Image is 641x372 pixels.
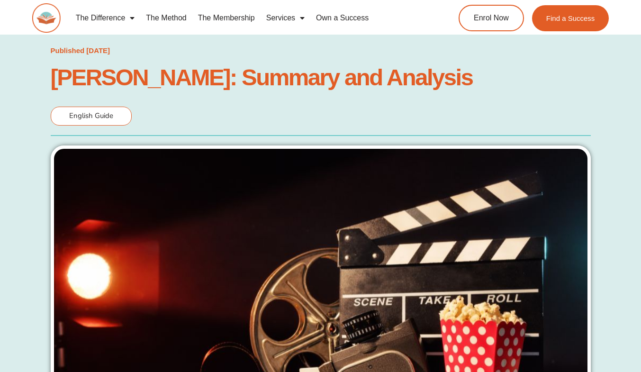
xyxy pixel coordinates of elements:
a: Services [261,7,310,29]
h1: [PERSON_NAME]: Summary and Analysis [51,67,591,88]
span: English Guide [69,111,113,120]
a: Find a Success [532,5,609,31]
a: The Difference [70,7,141,29]
a: The Membership [192,7,261,29]
a: The Method [140,7,192,29]
a: Enrol Now [459,5,524,31]
a: Published [DATE] [51,44,110,57]
nav: Menu [70,7,425,29]
span: Published [51,46,85,54]
time: [DATE] [86,46,110,54]
span: Find a Success [546,15,595,22]
a: Own a Success [310,7,374,29]
span: Enrol Now [474,14,509,22]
